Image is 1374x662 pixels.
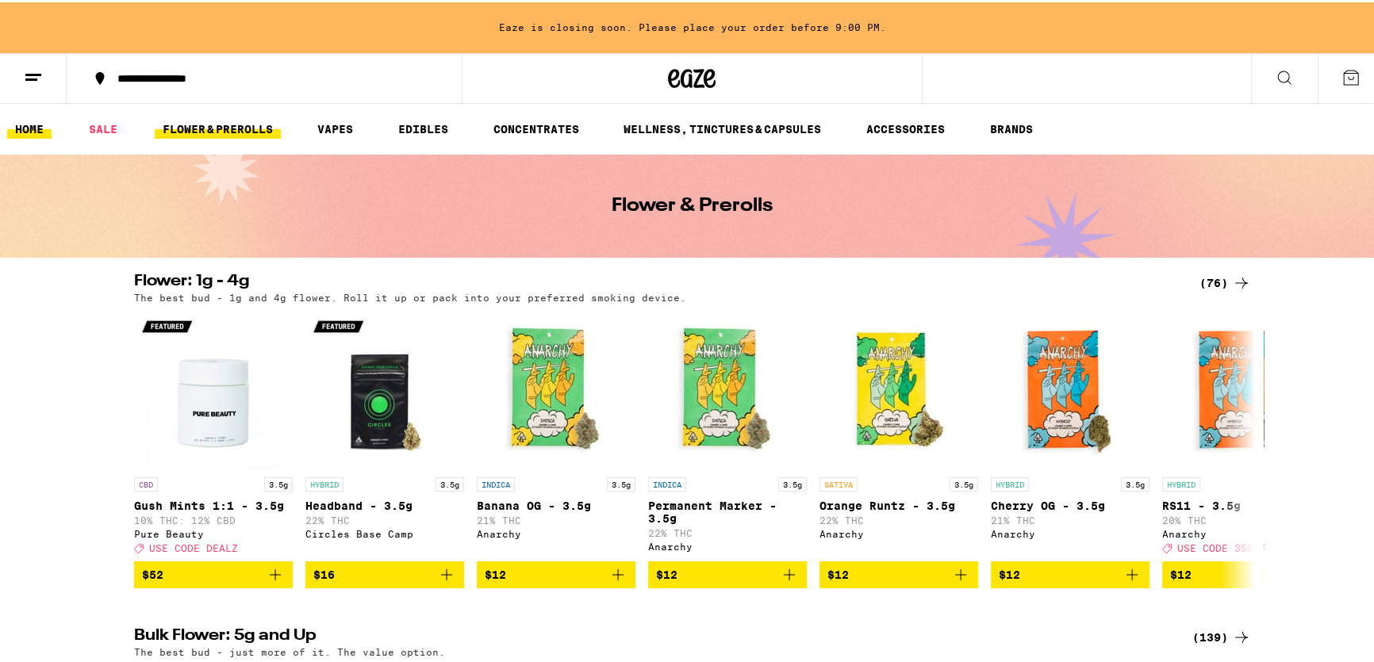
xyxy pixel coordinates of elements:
[612,194,773,213] h1: Flower & Prerolls
[648,308,807,559] a: Open page for Permanent Marker - 3.5g from Anarchy
[607,475,635,489] p: 3.5g
[1162,308,1321,467] img: Anarchy - RS11 - 3.5g
[1162,559,1321,586] button: Add to bag
[309,117,361,136] a: VAPES
[648,497,807,522] p: Permanent Marker - 3.5g
[991,526,1149,537] div: Anarchy
[477,308,635,467] img: Anarchy - Banana OG - 3.5g
[134,559,293,586] button: Add to bag
[142,566,163,579] span: $52
[991,497,1149,510] p: Cherry OG - 3.5g
[305,513,464,523] p: 22% THC
[982,117,1041,136] a: BRANDS
[648,308,807,467] img: Anarchy - Permanent Marker - 3.5g
[1162,308,1321,559] a: Open page for RS11 - 3.5g from Anarchy
[134,290,686,300] p: The best bud - 1g and 4g flower. Roll it up or pack into your preferred smoking device.
[305,497,464,510] p: Headband - 3.5g
[134,271,1173,290] h2: Flower: 1g - 4g
[1162,526,1321,537] div: Anarchy
[305,559,464,586] button: Add to bag
[648,539,807,549] div: Anarchy
[991,308,1149,467] img: Anarchy - Cherry OG - 3.5g
[819,308,978,559] a: Open page for Orange Runtz - 3.5g from Anarchy
[778,475,807,489] p: 3.5g
[10,11,114,24] span: Hi. Need any help?
[390,117,456,136] a: EDIBLES
[134,475,158,489] p: CBD
[991,475,1029,489] p: HYBRID
[827,566,849,579] span: $12
[819,559,978,586] button: Add to bag
[436,475,464,489] p: 3.5g
[950,475,978,489] p: 3.5g
[1192,626,1251,645] a: (139)
[7,117,52,136] a: HOME
[81,117,125,136] a: SALE
[819,308,978,467] img: Anarchy - Orange Runtz - 3.5g
[134,308,293,559] a: Open page for Gush Mints 1:1 - 3.5g from Pure Beauty
[991,513,1149,523] p: 21% THC
[134,526,293,537] div: Pure Beauty
[819,526,978,537] div: Anarchy
[486,117,587,136] a: CONCENTRATES
[477,513,635,523] p: 21% THC
[999,566,1020,579] span: $12
[477,559,635,586] button: Add to bag
[134,513,293,523] p: 10% THC: 12% CBD
[313,566,335,579] span: $16
[819,497,978,510] p: Orange Runtz - 3.5g
[477,475,515,489] p: INDICA
[1177,541,1266,551] span: USE CODE 35OFF
[305,308,464,467] img: Circles Base Camp - Headband - 3.5g
[1162,513,1321,523] p: 20% THC
[149,541,238,551] span: USE CODE DEALZ
[648,559,807,586] button: Add to bag
[264,475,293,489] p: 3.5g
[305,308,464,559] a: Open page for Headband - 3.5g from Circles Base Camp
[858,117,953,136] a: ACCESSORIES
[155,117,281,136] a: FLOWER & PREROLLS
[819,475,858,489] p: SATIVA
[656,566,677,579] span: $12
[134,645,445,655] p: The best bud - just more of it. The value option.
[485,566,506,579] span: $12
[991,559,1149,586] button: Add to bag
[305,475,343,489] p: HYBRID
[616,117,829,136] a: WELLNESS, TINCTURES & CAPSULES
[477,308,635,559] a: Open page for Banana OG - 3.5g from Anarchy
[991,308,1149,559] a: Open page for Cherry OG - 3.5g from Anarchy
[648,475,686,489] p: INDICA
[477,497,635,510] p: Banana OG - 3.5g
[134,626,1173,645] h2: Bulk Flower: 5g and Up
[134,497,293,510] p: Gush Mints 1:1 - 3.5g
[477,526,635,537] div: Anarchy
[819,513,978,523] p: 22% THC
[648,526,807,536] p: 22% THC
[1162,497,1321,510] p: RS11 - 3.5g
[305,526,464,537] div: Circles Base Camp
[1162,475,1200,489] p: HYBRID
[1199,271,1251,290] a: (76)
[1121,475,1149,489] p: 3.5g
[134,308,293,467] img: Pure Beauty - Gush Mints 1:1 - 3.5g
[1170,566,1192,579] span: $12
